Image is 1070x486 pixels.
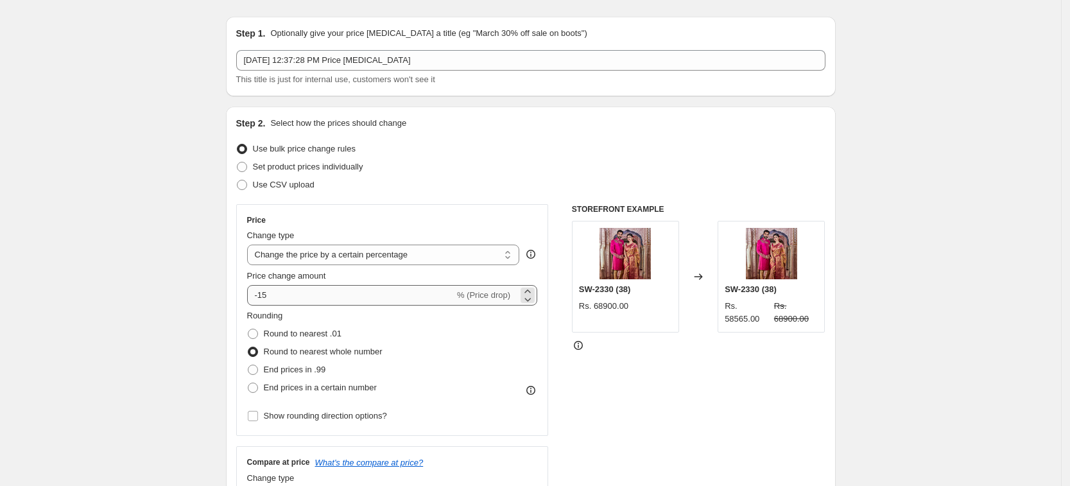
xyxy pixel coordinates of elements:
[264,365,326,374] span: End prices in .99
[264,411,387,421] span: Show rounding direction options?
[247,473,295,483] span: Change type
[746,228,797,279] img: BhasinBrothers05thSept2018_6790_80x.jpg
[457,290,510,300] span: % (Price drop)
[725,301,759,324] span: Rs. 58565.00
[253,144,356,153] span: Use bulk price change rules
[247,215,266,225] h3: Price
[264,383,377,392] span: End prices in a certain number
[247,230,295,240] span: Change type
[774,301,809,324] span: Rs. 68900.00
[236,117,266,130] h2: Step 2.
[236,50,825,71] input: 30% off holiday sale
[579,301,628,311] span: Rs. 68900.00
[572,204,825,214] h6: STOREFRONT EXAMPLE
[315,458,424,467] button: What's the compare at price?
[236,74,435,84] span: This title is just for internal use, customers won't see it
[579,284,631,294] span: SW-2330 (38)
[600,228,651,279] img: BhasinBrothers05thSept2018_6790_80x.jpg
[264,329,341,338] span: Round to nearest .01
[236,27,266,40] h2: Step 1.
[270,27,587,40] p: Optionally give your price [MEDICAL_DATA] a title (eg "March 30% off sale on boots")
[270,117,406,130] p: Select how the prices should change
[247,457,310,467] h3: Compare at price
[247,311,283,320] span: Rounding
[247,285,454,306] input: -15
[253,162,363,171] span: Set product prices individually
[725,284,777,294] span: SW-2330 (38)
[524,248,537,261] div: help
[264,347,383,356] span: Round to nearest whole number
[247,271,326,281] span: Price change amount
[253,180,315,189] span: Use CSV upload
